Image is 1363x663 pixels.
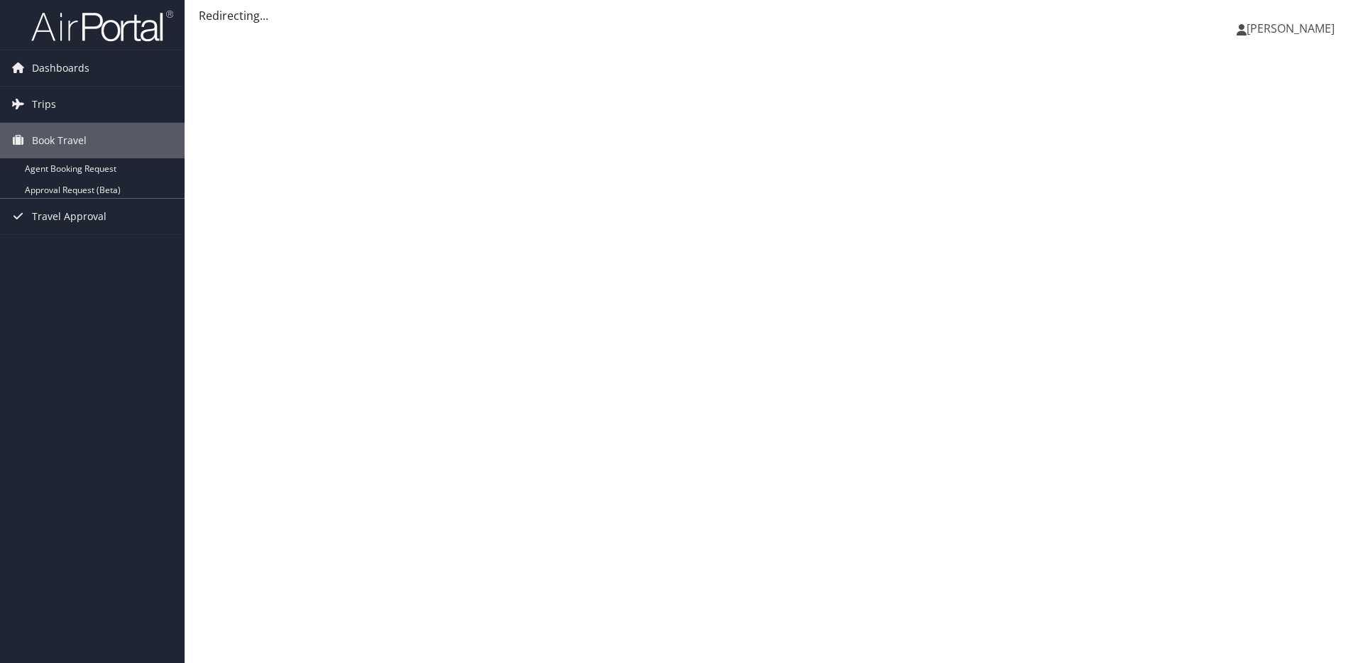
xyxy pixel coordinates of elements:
[32,123,87,158] span: Book Travel
[32,50,89,86] span: Dashboards
[32,87,56,122] span: Trips
[1237,7,1349,50] a: [PERSON_NAME]
[31,9,173,43] img: airportal-logo.png
[32,199,106,234] span: Travel Approval
[199,7,1349,24] div: Redirecting...
[1247,21,1335,36] span: [PERSON_NAME]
